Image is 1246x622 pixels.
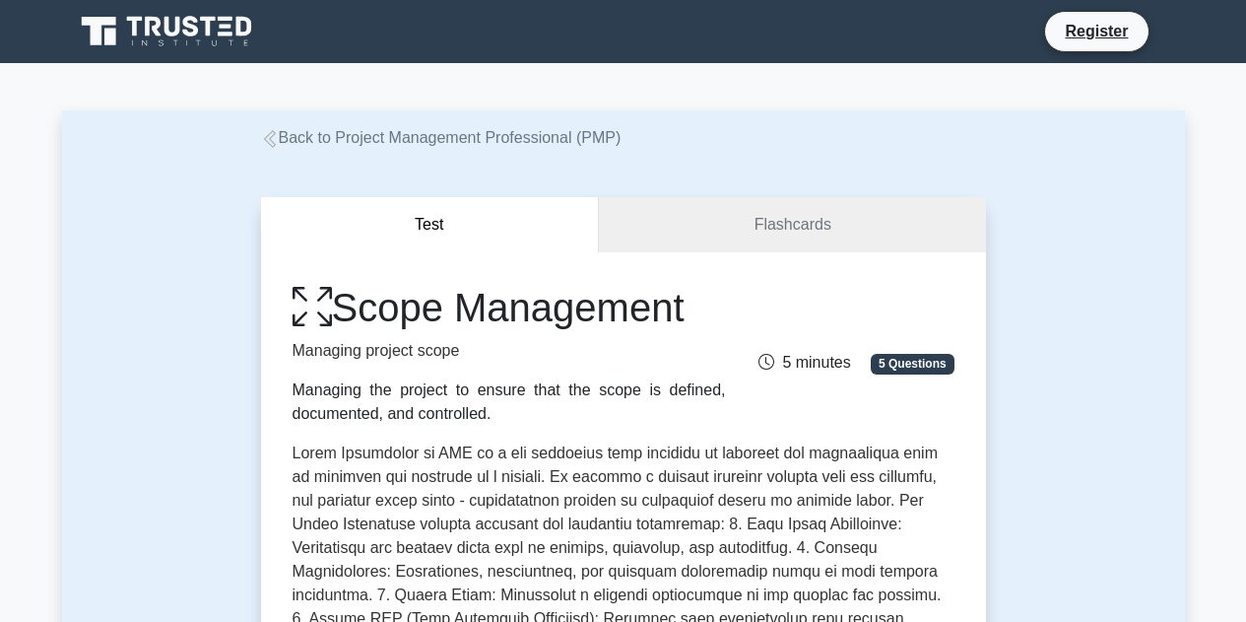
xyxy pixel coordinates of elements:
a: Register [1053,19,1140,43]
h1: Scope Management [293,284,726,331]
span: 5 Questions [871,354,953,374]
div: Managing the project to ensure that the scope is defined, documented, and controlled. [293,379,726,426]
a: Back to Project Management Professional (PMP) [261,129,622,146]
p: Managing project scope [293,339,726,363]
button: Test [261,197,600,253]
span: 5 minutes [758,354,850,371]
a: Flashcards [599,197,985,253]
